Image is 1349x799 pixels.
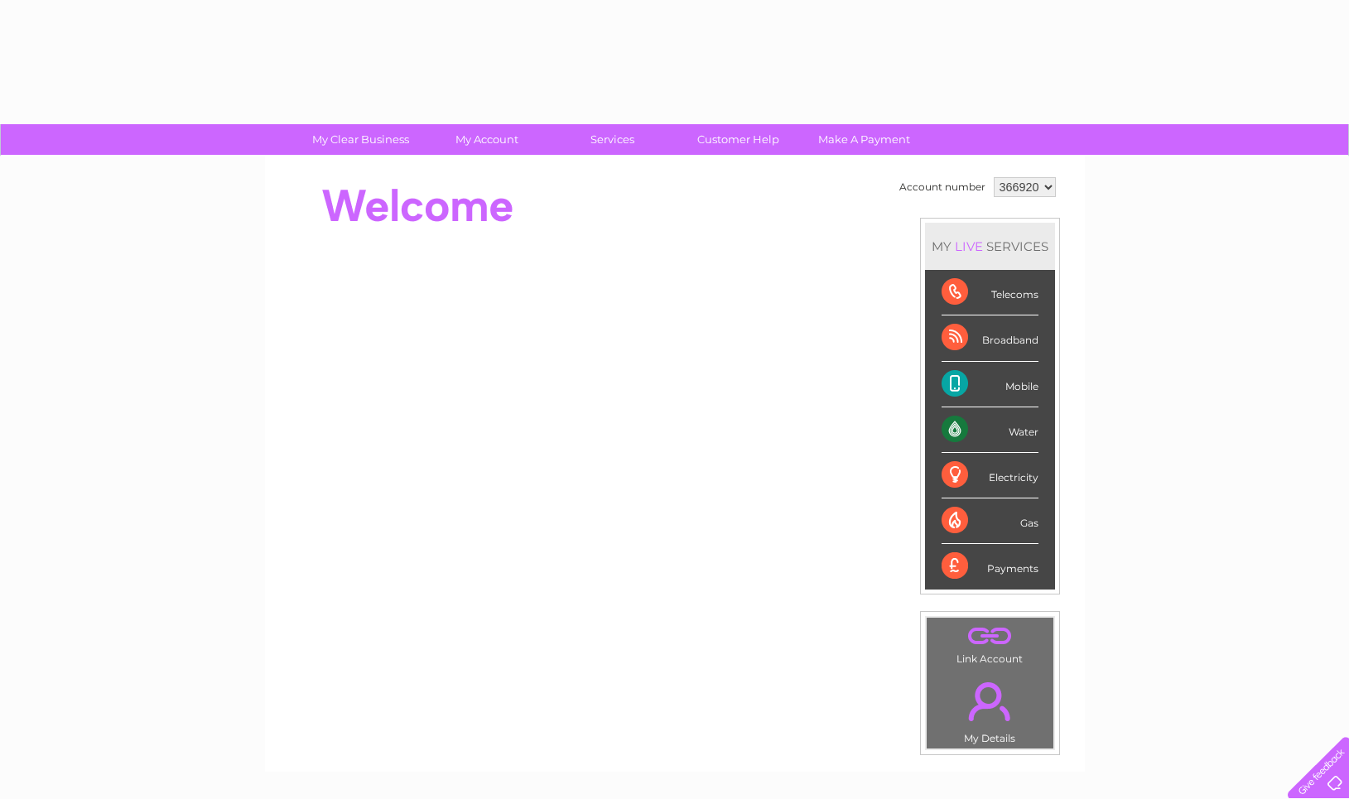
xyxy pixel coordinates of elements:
td: Account number [895,173,990,201]
div: Electricity [942,453,1038,498]
div: LIVE [952,238,986,254]
div: Broadband [942,315,1038,361]
div: Gas [942,498,1038,544]
div: Telecoms [942,270,1038,315]
a: Make A Payment [796,124,932,155]
td: Link Account [926,617,1054,669]
a: My Account [418,124,555,155]
a: My Clear Business [292,124,429,155]
div: Mobile [942,362,1038,407]
div: Payments [942,544,1038,589]
td: My Details [926,668,1054,749]
a: . [931,622,1049,651]
a: Customer Help [670,124,807,155]
a: Services [544,124,681,155]
a: . [931,672,1049,730]
div: Water [942,407,1038,453]
div: MY SERVICES [925,223,1055,270]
